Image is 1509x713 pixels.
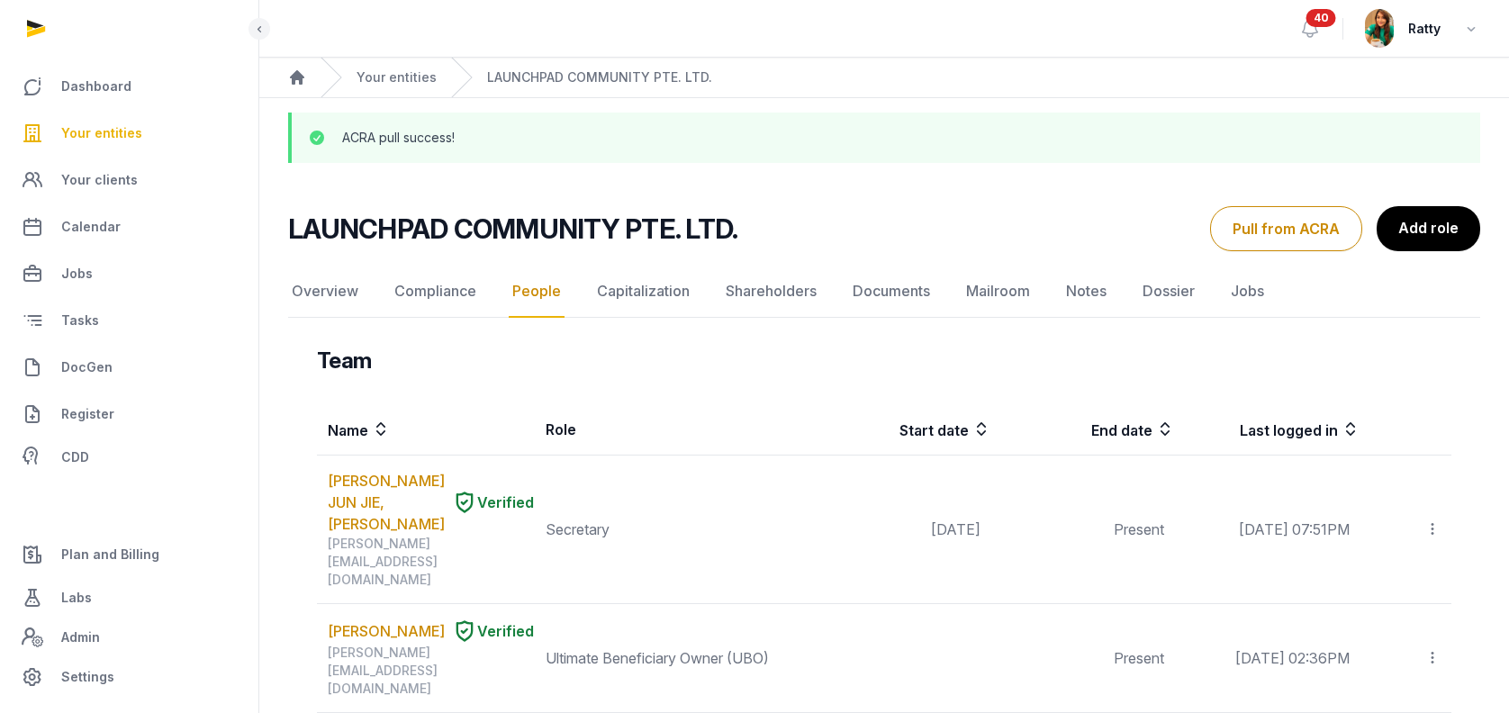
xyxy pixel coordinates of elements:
[849,266,934,318] a: Documents
[509,266,565,318] a: People
[61,310,99,331] span: Tasks
[357,68,437,86] a: Your entities
[342,129,455,147] p: ACRA pull success!
[487,68,712,86] a: LAUNCHPAD COMMUNITY PTE. LTD.
[288,212,737,245] h2: LAUNCHPAD COMMUNITY PTE. LTD.
[808,456,991,604] td: [DATE]
[1062,266,1110,318] a: Notes
[288,266,1480,318] nav: Tabs
[1239,520,1350,538] span: [DATE] 07:51PM
[808,404,991,456] th: Start date
[535,604,808,713] td: Ultimate Beneficiary Owner (UBO)
[14,65,244,108] a: Dashboard
[14,576,244,619] a: Labs
[593,266,693,318] a: Capitalization
[1114,649,1164,667] span: Present
[991,404,1175,456] th: End date
[61,544,159,565] span: Plan and Billing
[61,447,89,468] span: CDD
[1227,266,1268,318] a: Jobs
[328,470,445,535] a: [PERSON_NAME] JUN JIE, [PERSON_NAME]
[1306,9,1336,27] span: 40
[477,620,534,642] span: Verified
[1175,404,1360,456] th: Last logged in
[535,404,808,456] th: Role
[1377,206,1480,251] a: Add role
[61,356,113,378] span: DocGen
[61,122,142,144] span: Your entities
[1235,649,1350,667] span: [DATE] 02:36PM
[61,216,121,238] span: Calendar
[328,644,534,698] div: [PERSON_NAME][EMAIL_ADDRESS][DOMAIN_NAME]
[14,393,244,436] a: Register
[14,655,244,699] a: Settings
[14,346,244,389] a: DocGen
[477,492,534,513] span: Verified
[722,266,820,318] a: Shareholders
[61,666,114,688] span: Settings
[328,535,534,589] div: [PERSON_NAME][EMAIL_ADDRESS][DOMAIN_NAME]
[61,627,100,648] span: Admin
[14,252,244,295] a: Jobs
[14,619,244,655] a: Admin
[14,299,244,342] a: Tasks
[61,263,93,284] span: Jobs
[61,169,138,191] span: Your clients
[14,439,244,475] a: CDD
[1114,520,1164,538] span: Present
[535,456,808,604] td: Secretary
[14,205,244,248] a: Calendar
[288,266,362,318] a: Overview
[391,266,480,318] a: Compliance
[962,266,1034,318] a: Mailroom
[14,533,244,576] a: Plan and Billing
[328,620,445,642] a: [PERSON_NAME]
[317,347,372,375] h3: Team
[317,404,535,456] th: Name
[14,112,244,155] a: Your entities
[1139,266,1198,318] a: Dossier
[1408,18,1441,40] span: Ratty
[1365,9,1394,48] img: avatar
[14,158,244,202] a: Your clients
[61,76,131,97] span: Dashboard
[61,587,92,609] span: Labs
[1210,206,1362,251] button: Pull from ACRA
[61,403,114,425] span: Register
[259,58,1509,98] nav: Breadcrumb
